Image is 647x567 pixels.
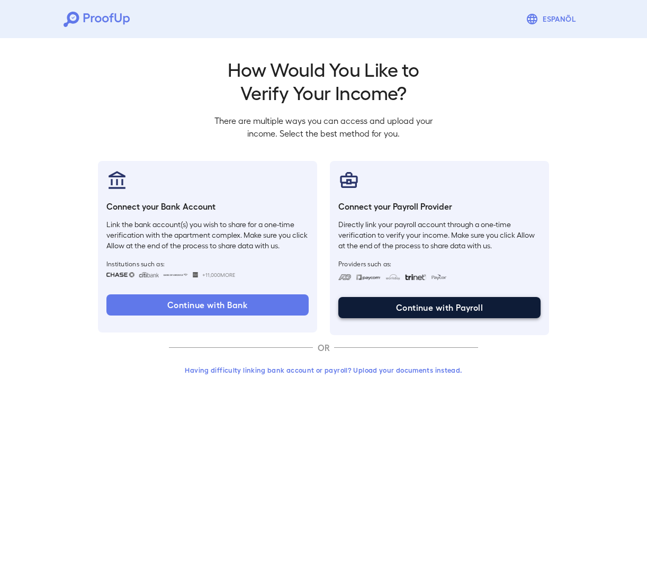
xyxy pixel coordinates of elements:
p: OR [313,341,334,354]
span: Providers such as: [338,259,541,268]
img: payrollProvider.svg [338,169,360,191]
span: +11,000 More [202,271,235,279]
button: Continue with Payroll [338,297,541,318]
button: Continue with Bank [106,294,309,316]
img: adp.svg [338,274,352,280]
img: citibank.svg [139,272,159,277]
img: wellsfargo.svg [193,272,199,277]
img: workday.svg [385,274,401,280]
img: paycom.svg [356,274,381,280]
img: paycon.svg [430,274,447,280]
p: There are multiple ways you can access and upload your income. Select the best method for you. [206,114,441,140]
button: Having difficulty linking bank account or payroll? Upload your documents instead. [169,361,478,380]
span: Institutions such as: [106,259,309,268]
p: Directly link your payroll account through a one-time verification to verify your income. Make su... [338,219,541,251]
h2: How Would You Like to Verify Your Income? [206,57,441,104]
h6: Connect your Bank Account [106,200,309,213]
button: Espanõl [522,8,583,30]
img: trinet.svg [405,274,426,280]
img: bankOfAmerica.svg [163,272,188,277]
img: bankAccount.svg [106,169,128,191]
p: Link the bank account(s) you wish to share for a one-time verification with the apartment complex... [106,219,309,251]
img: chase.svg [106,272,134,277]
h6: Connect your Payroll Provider [338,200,541,213]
